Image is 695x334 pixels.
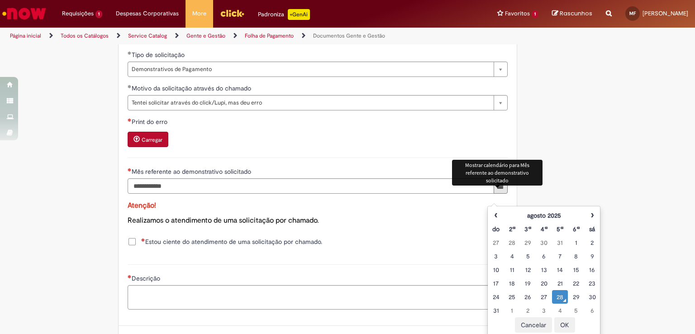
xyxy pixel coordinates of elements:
[586,252,598,261] div: 09 August 2025 Saturday
[570,279,581,288] div: 22 August 2025 Friday
[506,238,518,247] div: 28 July 2025 Monday
[584,222,600,236] th: Sábado
[61,32,109,39] a: Todos os Catálogos
[629,10,636,16] span: MF
[504,209,584,222] th: agosto 2025. Alternar mês
[643,10,688,17] span: [PERSON_NAME]
[258,9,310,20] div: Padroniza
[570,252,581,261] div: 08 August 2025 Friday
[584,209,600,222] th: Próximo mês
[132,274,162,282] span: Descrição
[128,85,132,88] span: Obrigatório Preenchido
[220,6,244,20] img: click_logo_yellow_360x200.png
[490,292,501,301] div: 24 August 2025 Sunday
[141,237,322,246] span: Estou ciente do atendimento de uma solicitação por chamado.
[586,279,598,288] div: 23 August 2025 Saturday
[522,279,533,288] div: 19 August 2025 Tuesday
[132,118,169,126] span: Print do erro
[570,265,581,274] div: 15 August 2025 Friday
[128,285,508,310] textarea: Descrição
[522,306,533,315] div: 02 September 2025 Tuesday
[522,238,533,247] div: 29 July 2025 Tuesday
[128,178,494,194] input: Mês referente ao demonstrativo solicitado
[128,275,132,278] span: Necessários
[1,5,48,23] img: ServiceNow
[128,201,156,210] span: Atenção!
[560,9,592,18] span: Rascunhos
[504,222,520,236] th: Segunda-feira
[506,252,518,261] div: 04 August 2025 Monday
[505,9,530,18] span: Favoritos
[141,238,145,242] span: Necessários
[522,265,533,274] div: 12 August 2025 Tuesday
[538,292,550,301] div: 27 August 2025 Wednesday
[586,292,598,301] div: 30 August 2025 Saturday
[552,10,592,18] a: Rascunhos
[452,160,543,186] div: Mostrar calendário para Mês referente ao demonstrativo solicitado
[245,32,294,39] a: Folha de Pagamento
[128,118,132,122] span: Necessários
[132,95,489,110] span: Tentei solicitar através do click/Lupi, mas deu erro
[142,136,162,143] small: Carregar
[536,222,552,236] th: Quarta-feira
[538,279,550,288] div: 20 August 2025 Wednesday
[554,252,566,261] div: 07 August 2025 Thursday
[506,265,518,274] div: 11 August 2025 Monday
[554,238,566,247] div: 31 July 2025 Thursday
[490,279,501,288] div: 17 August 2025 Sunday
[128,216,319,225] span: Realizamos o atendimento de uma solicitação por chamado.
[7,28,457,44] ul: Trilhas de página
[570,292,581,301] div: 29 August 2025 Friday
[532,10,538,18] span: 1
[570,238,581,247] div: 01 August 2025 Friday
[95,10,102,18] span: 1
[116,9,179,18] span: Despesas Corporativas
[554,306,566,315] div: 04 September 2025 Thursday
[128,132,168,147] button: Carregar anexo de Print do erro Required
[128,168,132,172] span: Necessários
[10,32,41,39] a: Página inicial
[506,292,518,301] div: 25 August 2025 Monday
[288,9,310,20] p: +GenAi
[515,317,552,333] button: Cancelar
[586,306,598,315] div: 06 September 2025 Saturday
[586,238,598,247] div: 02 August 2025 Saturday
[132,167,253,176] span: Mês referente ao demonstrativo solicitado
[490,265,501,274] div: 10 August 2025 Sunday
[538,306,550,315] div: 03 September 2025 Wednesday
[538,265,550,274] div: 13 August 2025 Wednesday
[62,9,94,18] span: Requisições
[488,222,504,236] th: Domingo
[552,222,568,236] th: Quinta-feira
[506,306,518,315] div: 01 September 2025 Monday
[554,265,566,274] div: 14 August 2025 Thursday
[554,292,566,301] div: O seletor de data foi aberto.28 August 2025 Thursday
[132,51,186,59] span: Tipo de solicitação
[570,306,581,315] div: 05 September 2025 Friday
[186,32,225,39] a: Gente e Gestão
[490,306,501,315] div: 31 August 2025 Sunday
[522,292,533,301] div: 26 August 2025 Tuesday
[313,32,385,39] a: Documentos Gente e Gestão
[520,222,536,236] th: Terça-feira
[490,238,501,247] div: 27 July 2025 Sunday
[490,252,501,261] div: 03 August 2025 Sunday
[554,317,575,333] button: OK
[132,62,489,76] span: Demonstrativos de Pagamento
[132,84,253,92] span: Motivo da solicitação através do chamado
[568,222,584,236] th: Sexta-feira
[538,238,550,247] div: 30 July 2025 Wednesday
[522,252,533,261] div: 05 August 2025 Tuesday
[128,51,132,55] span: Obrigatório Preenchido
[538,252,550,261] div: 06 August 2025 Wednesday
[506,279,518,288] div: 18 August 2025 Monday
[128,32,167,39] a: Service Catalog
[488,209,504,222] th: Mês anterior
[554,279,566,288] div: 21 August 2025 Thursday
[586,265,598,274] div: 16 August 2025 Saturday
[192,9,206,18] span: More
